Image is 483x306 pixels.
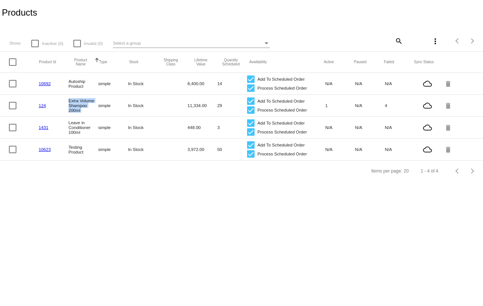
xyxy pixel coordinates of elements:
[258,128,307,136] span: Process Scheduled Order
[385,145,414,154] mat-cell: N/A
[258,149,307,158] span: Process Scheduled Order
[187,101,217,110] mat-cell: 11,334.00
[258,106,307,115] span: Process Scheduled Order
[258,75,305,84] span: Add To Scheduled Order
[249,60,324,64] mat-header-cell: Availability
[98,101,128,110] mat-cell: simple
[385,79,414,88] mat-cell: N/A
[69,77,98,90] mat-cell: Autoship Product
[394,35,403,46] mat-icon: search
[404,168,408,174] div: 20
[159,58,183,66] button: Change sorting for ShippingClass
[128,123,158,132] mat-cell: In Stock
[84,39,103,48] span: Invalid (0)
[325,101,355,110] mat-cell: 1
[414,79,441,88] mat-icon: cloud_queue
[414,123,441,132] mat-icon: cloud_queue
[69,96,98,115] mat-cell: Extra Volume Shampoo 200ml
[414,60,434,64] button: Change sorting for ValidationErrorCode
[217,79,247,88] mat-cell: 14
[258,141,305,149] span: Add To Scheduled Order
[9,41,21,45] span: Show:
[325,123,355,132] mat-cell: N/A
[414,101,441,110] mat-icon: cloud_queue
[444,144,453,155] mat-icon: delete
[98,79,128,88] mat-cell: simple
[217,145,247,154] mat-cell: 50
[42,39,63,48] span: Inactive (0)
[217,123,247,132] mat-cell: 3
[465,33,480,48] button: Next page
[421,168,438,174] div: 1 - 4 of 4
[431,37,440,46] mat-icon: more_vert
[98,123,128,132] mat-cell: simple
[371,168,402,174] div: Items per page:
[325,145,355,154] mat-cell: N/A
[187,145,217,154] mat-cell: 3,972.00
[128,145,158,154] mat-cell: In Stock
[39,81,51,86] a: 10692
[129,60,138,64] button: Change sorting for StockLevel
[444,100,453,111] mat-icon: delete
[69,58,92,66] button: Change sorting for ProductName
[258,84,307,93] span: Process Scheduled Order
[355,101,385,110] mat-cell: N/A
[113,41,141,45] span: Select a group
[39,125,48,130] a: 1431
[219,58,243,66] button: Change sorting for QuantityScheduled
[128,101,158,110] mat-cell: In Stock
[355,145,385,154] mat-cell: N/A
[414,145,441,154] mat-icon: cloud_queue
[128,79,158,88] mat-cell: In Stock
[325,79,355,88] mat-cell: N/A
[450,164,465,178] button: Previous page
[355,79,385,88] mat-cell: N/A
[217,101,247,110] mat-cell: 29
[98,145,128,154] mat-cell: simple
[444,122,453,133] mat-icon: delete
[69,118,98,136] mat-cell: Leave in Conditioner 100ml
[113,39,269,48] mat-select: Select a group
[258,97,305,106] span: Add To Scheduled Order
[39,60,56,64] button: Change sorting for ExternalId
[354,60,366,64] button: Change sorting for TotalQuantityScheduledPaused
[465,164,480,178] button: Next page
[385,101,414,110] mat-cell: 4
[39,147,51,152] a: 10623
[189,58,213,66] button: Change sorting for LifetimeValue
[2,7,37,18] h2: Products
[187,79,217,88] mat-cell: 8,400.00
[39,103,46,108] a: 124
[355,123,385,132] mat-cell: N/A
[450,33,465,48] button: Previous page
[324,60,334,64] button: Change sorting for TotalQuantityScheduledActive
[258,119,305,128] span: Add To Scheduled Order
[384,60,394,64] button: Change sorting for TotalQuantityFailed
[385,123,414,132] mat-cell: N/A
[69,143,98,156] mat-cell: Testing Product
[99,60,107,64] button: Change sorting for ProductType
[444,78,453,89] mat-icon: delete
[187,123,217,132] mat-cell: 448.00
